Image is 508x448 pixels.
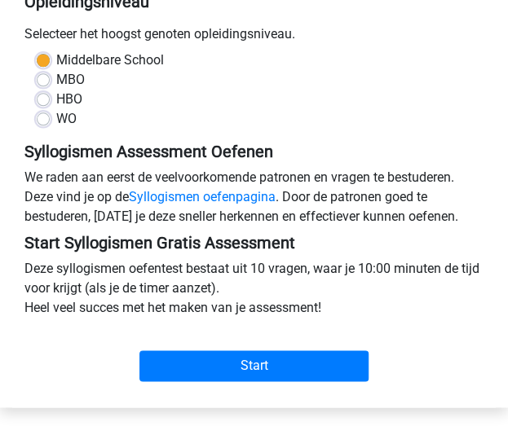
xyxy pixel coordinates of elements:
[12,168,496,233] div: We raden aan eerst de veelvoorkomende patronen en vragen te bestuderen. Deze vind je op de . Door...
[139,350,369,381] input: Start
[12,259,496,324] div: Deze syllogismen oefentest bestaat uit 10 vragen, waar je 10:00 minuten de tijd voor krijgt (als ...
[56,70,85,90] label: MBO
[24,142,484,161] h5: Syllogismen Assessment Oefenen
[56,109,77,129] label: WO
[24,233,484,253] h5: Start Syllogismen Gratis Assessment
[56,90,82,109] label: HBO
[129,189,276,204] a: Syllogismen oefenpagina
[56,51,164,70] label: Middelbare School
[12,24,496,51] div: Selecteer het hoogst genoten opleidingsniveau.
